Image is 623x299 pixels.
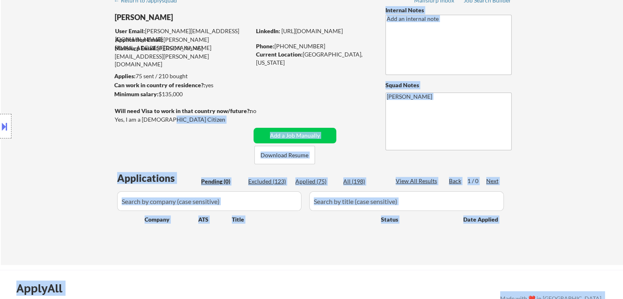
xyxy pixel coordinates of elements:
div: [GEOGRAPHIC_DATA], [US_STATE] [256,50,372,66]
strong: Can work in country of residence?: [114,82,205,88]
a: [URL][DOMAIN_NAME] [281,27,343,34]
div: All (198) [343,177,384,186]
div: 1 / 0 [467,177,486,185]
div: no [250,107,273,115]
strong: Current Location: [256,51,303,58]
button: Download Resume [254,146,315,164]
div: Applied (75) [295,177,336,186]
strong: Application Email: [115,36,163,43]
strong: Will need Visa to work in that country now/future?: [115,107,251,114]
div: [PERSON_NAME][EMAIL_ADDRESS][PERSON_NAME][DOMAIN_NAME] [115,44,251,68]
div: Internal Notes [385,6,512,14]
button: Add a Job Manually [254,128,336,143]
div: ATS [198,215,232,224]
div: Squad Notes [385,81,512,89]
strong: Mailslurp Email: [115,45,157,52]
div: [PHONE_NUMBER] [256,42,372,50]
div: Company [145,215,198,224]
div: ApplyAll [16,281,72,295]
div: $135,000 [114,90,251,98]
div: Date Applied [463,215,499,224]
strong: LinkedIn: [256,27,280,34]
div: Excluded (123) [248,177,289,186]
div: Pending (0) [201,177,242,186]
div: [PERSON_NAME][EMAIL_ADDRESS][DOMAIN_NAME] [115,27,251,43]
div: Yes, I am a [DEMOGRAPHIC_DATA] Citizen [115,116,253,124]
div: Applications [117,173,198,183]
input: Search by title (case sensitive) [309,191,504,211]
div: yes [114,81,248,89]
div: Next [486,177,499,185]
strong: Phone: [256,43,274,50]
div: Back [449,177,462,185]
input: Search by company (case sensitive) [117,191,301,211]
strong: User Email: [115,27,145,34]
div: Status [381,212,451,227]
div: [PERSON_NAME] [115,12,283,23]
div: 75 sent / 210 bought [114,72,251,80]
div: [PERSON_NAME][EMAIL_ADDRESS][DOMAIN_NAME] [115,36,251,52]
div: Title [232,215,373,224]
div: View All Results [396,177,439,185]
